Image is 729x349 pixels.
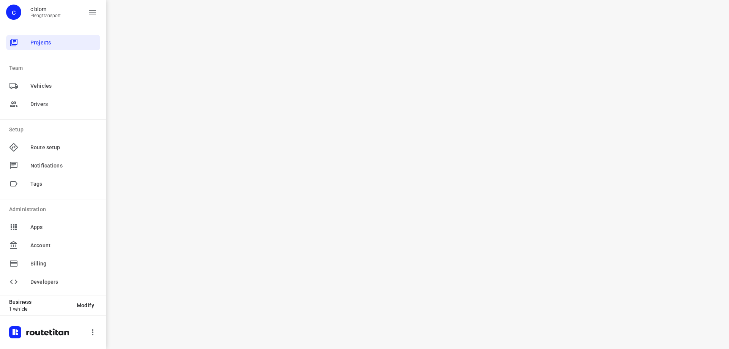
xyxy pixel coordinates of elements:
p: c blom [30,6,61,12]
span: Billing [30,260,97,268]
p: Business [9,299,71,305]
p: Setup [9,126,100,134]
span: Route setup [30,144,97,152]
span: Drivers [30,100,97,108]
div: Tags [6,176,100,191]
div: Drivers [6,96,100,112]
p: Plengtransport [30,13,61,18]
div: Projects [6,35,100,50]
p: Administration [9,205,100,213]
button: Modify [71,298,100,312]
span: Account [30,242,97,250]
span: Developers [30,278,97,286]
span: Projects [30,39,97,47]
span: Vehicles [30,82,97,90]
p: Team [9,64,100,72]
div: Apps [6,220,100,235]
span: Tags [30,180,97,188]
div: Route setup [6,140,100,155]
div: Developers [6,274,100,289]
span: Notifications [30,162,97,170]
div: Billing [6,256,100,271]
span: Apps [30,223,97,231]
span: Modify [77,302,94,308]
div: Account [6,238,100,253]
p: 1 vehicle [9,306,71,312]
div: Notifications [6,158,100,173]
div: c [6,5,21,20]
div: Vehicles [6,78,100,93]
